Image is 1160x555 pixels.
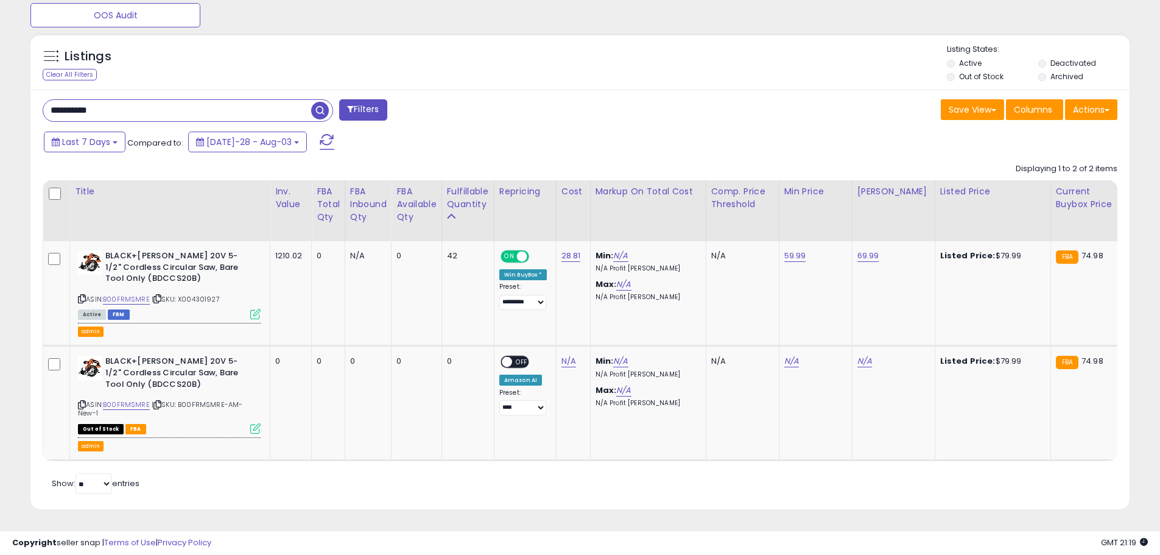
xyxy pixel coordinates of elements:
label: Active [959,58,982,68]
div: Current Buybox Price [1056,185,1119,211]
button: Save View [941,99,1004,120]
div: N/A [350,250,382,261]
span: 74.98 [1081,355,1103,367]
div: Repricing [499,185,551,198]
a: 59.99 [784,250,806,262]
button: admin [78,441,104,451]
b: Max: [596,278,617,290]
a: N/A [616,278,631,291]
div: 0 [275,356,302,367]
small: FBA [1056,250,1078,264]
div: Win BuyBox * [499,269,547,280]
div: $79.99 [940,250,1041,261]
a: Privacy Policy [158,537,211,548]
a: N/A [784,355,799,367]
span: Columns [1014,104,1052,116]
span: | SKU: B00FRMSMRE-AM-New-1 [78,400,242,418]
b: BLACK+[PERSON_NAME] 20V 5-1/2" Cordless Circular Saw, Bare Tool Only (BDCCS20B) [105,250,253,288]
div: 0 [317,250,336,261]
div: 0 [317,356,336,367]
img: 4134rVKOQyL._SL40_.jpg [78,250,102,275]
div: Preset: [499,283,547,310]
div: Min Price [784,185,847,198]
b: Listed Price: [940,250,996,261]
a: B00FRMSMRE [103,294,150,305]
label: Archived [1050,71,1083,82]
span: Show: entries [52,478,139,489]
b: BLACK+[PERSON_NAME] 20V 5-1/2" Cordless Circular Saw, Bare Tool Only (BDCCS20B) [105,356,253,393]
label: Out of Stock [959,71,1004,82]
span: FBA [125,424,146,434]
div: 0 [350,356,382,367]
p: N/A Profit [PERSON_NAME] [596,293,697,302]
a: 69.99 [857,250,879,262]
div: N/A [711,250,770,261]
div: seller snap | | [12,537,211,549]
div: FBA Available Qty [396,185,436,224]
div: 42 [447,250,485,261]
a: N/A [613,355,628,367]
span: OFF [512,357,532,367]
span: All listings currently available for purchase on Amazon [78,309,106,320]
p: N/A Profit [PERSON_NAME] [596,399,697,408]
b: Listed Price: [940,355,996,367]
a: N/A [616,384,631,397]
div: 1210.02 [275,250,302,261]
button: Actions [1065,99,1117,120]
div: $79.99 [940,356,1041,367]
span: All listings that are currently out of stock and unavailable for purchase on Amazon [78,424,124,434]
div: N/A [711,356,770,367]
div: Title [75,185,265,198]
button: Last 7 Days [44,132,125,152]
span: ON [502,252,517,262]
button: admin [78,327,104,337]
div: 0 [396,250,432,261]
div: 0 [396,356,432,367]
b: Min: [596,250,614,261]
button: [DATE]-28 - Aug-03 [188,132,307,152]
button: OOS Audit [30,3,200,27]
div: Comp. Price Threshold [711,185,774,211]
span: | SKU: X004301927 [152,294,220,304]
h5: Listings [65,48,111,65]
img: 4134rVKOQyL._SL40_.jpg [78,356,102,380]
div: Markup on Total Cost [596,185,701,198]
div: [PERSON_NAME] [857,185,930,198]
span: [DATE]-28 - Aug-03 [206,136,292,148]
div: Cost [561,185,585,198]
button: Columns [1006,99,1063,120]
span: Compared to: [127,137,183,149]
div: 0 [447,356,485,367]
p: N/A Profit [PERSON_NAME] [596,264,697,273]
label: Deactivated [1050,58,1096,68]
a: N/A [613,250,628,262]
div: Listed Price [940,185,1046,198]
a: Terms of Use [104,537,156,548]
div: Clear All Filters [43,69,97,80]
p: Listing States: [947,44,1130,55]
div: Displaying 1 to 2 of 2 items [1016,163,1117,175]
th: The percentage added to the cost of goods (COGS) that forms the calculator for Min & Max prices. [590,180,706,241]
b: Max: [596,384,617,396]
span: OFF [527,252,547,262]
span: FBM [108,309,130,320]
button: Filters [339,99,387,121]
small: FBA [1056,356,1078,369]
div: Inv. value [275,185,306,211]
span: Last 7 Days [62,136,110,148]
div: ASIN: [78,356,261,433]
span: 74.98 [1081,250,1103,261]
a: N/A [561,355,576,367]
a: 28.81 [561,250,581,262]
div: ASIN: [78,250,261,318]
p: N/A Profit [PERSON_NAME] [596,370,697,379]
div: Fulfillable Quantity [447,185,489,211]
div: FBA Total Qty [317,185,340,224]
b: Min: [596,355,614,367]
div: Amazon AI [499,375,542,386]
a: B00FRMSMRE [103,400,150,410]
a: N/A [857,355,872,367]
div: FBA inbound Qty [350,185,387,224]
span: 2025-08-11 21:19 GMT [1101,537,1148,548]
div: Preset: [499,389,547,416]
